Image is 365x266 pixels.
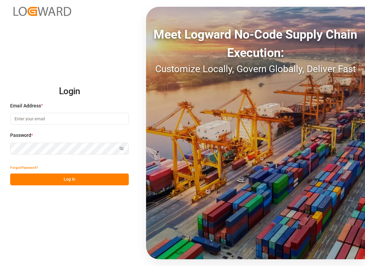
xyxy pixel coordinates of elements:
[10,162,38,173] button: Forgot Password?
[14,7,71,16] img: Logward_new_orange.png
[146,25,365,62] div: Meet Logward No-Code Supply Chain Execution:
[10,113,129,125] input: Enter your email
[146,62,365,76] div: Customize Locally, Govern Globally, Deliver Fast
[10,132,31,139] span: Password
[10,81,129,102] h2: Login
[10,102,41,109] span: Email Address
[10,173,129,185] button: Log In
